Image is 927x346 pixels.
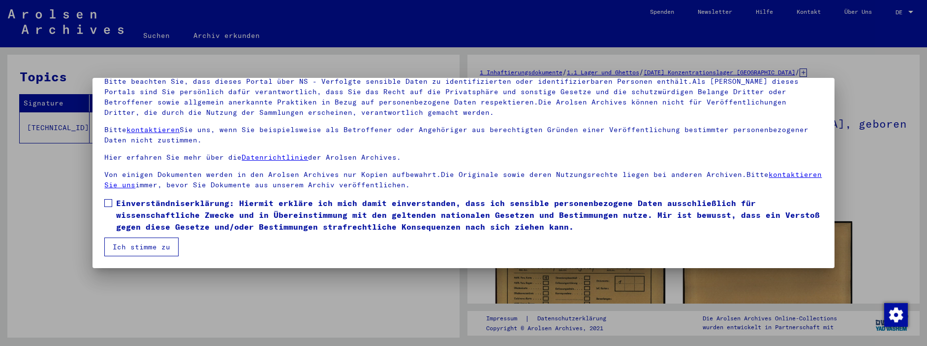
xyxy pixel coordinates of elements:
p: Von einigen Dokumenten werden in den Arolsen Archives nur Kopien aufbewahrt.Die Originale sowie d... [104,170,822,190]
button: Ich stimme zu [104,238,179,256]
a: kontaktieren Sie uns [104,170,822,189]
div: Zustimmung ändern [884,303,907,326]
p: Hier erfahren Sie mehr über die der Arolsen Archives. [104,152,822,163]
p: Bitte Sie uns, wenn Sie beispielsweise als Betroffener oder Angehöriger aus berechtigten Gründen ... [104,125,822,145]
a: kontaktieren [126,125,180,134]
img: Zustimmung ändern [884,303,908,327]
p: Bitte beachten Sie, dass dieses Portal über NS - Verfolgte sensible Daten zu identifizierten oder... [104,76,822,118]
span: Einverständniserklärung: Hiermit erkläre ich mich damit einverstanden, dass ich sensible personen... [116,197,822,233]
a: Datenrichtlinie [242,153,308,162]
